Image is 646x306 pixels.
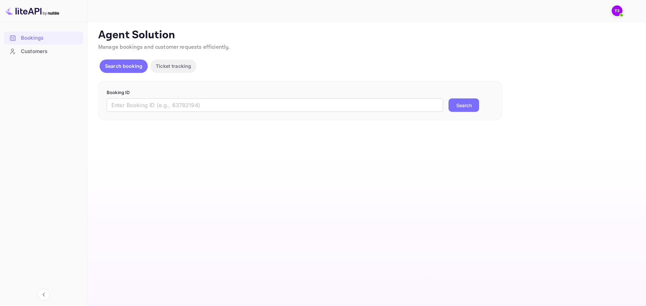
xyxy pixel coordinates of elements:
a: Bookings [4,32,83,44]
p: Ticket tracking [156,62,191,70]
a: Customers [4,45,83,57]
div: Bookings [21,34,80,42]
p: Search booking [105,62,142,70]
input: Enter Booking ID (e.g., 63782194) [107,98,443,112]
button: Collapse navigation [38,289,50,301]
p: Booking ID [107,89,494,96]
img: LiteAPI logo [5,5,59,16]
div: Customers [21,48,80,55]
img: Traveloka 3PS02 [612,5,622,16]
span: Manage bookings and customer requests efficiently. [98,44,230,51]
div: Bookings [4,32,83,45]
p: Agent Solution [98,29,634,42]
button: Search [448,98,479,112]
